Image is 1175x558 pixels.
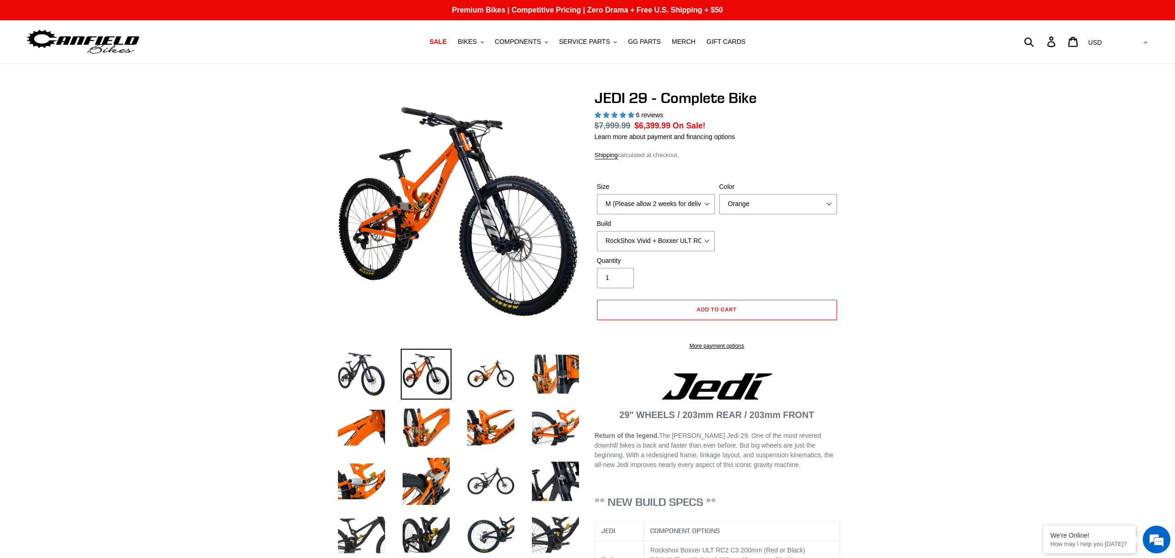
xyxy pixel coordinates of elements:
img: Load image into Gallery viewer, JEDI 29 - Complete Bike [465,402,516,453]
img: Load image into Gallery viewer, JEDI 29 - Complete Bike [530,456,581,507]
strong: 29" WHEELS / 203mm REAR / 203mm FRONT [620,410,814,420]
strong: Return of the legend. [595,432,659,439]
img: Load image into Gallery viewer, JEDI 29 - Complete Bike [530,349,581,400]
span: SERVICE PARTS [559,38,610,46]
img: Load image into Gallery viewer, JEDI 29 - Complete Bike [336,349,387,400]
img: JEDI 29 - Complete Bike [338,91,579,332]
span: Rockshox Boxxer ULT RC2 C3 200mm (Red or Black) [650,546,805,554]
a: SALE [425,36,451,48]
div: calculated at checkout. [595,151,839,160]
button: SERVICE PARTS [554,36,621,48]
a: GIFT CARDS [702,36,750,48]
span: BIKES [458,38,476,46]
span: $6,399.99 [634,121,670,130]
th: COMPONENT OPTIONS [644,522,839,541]
label: Quantity [597,256,715,266]
s: $7,999.99 [595,121,631,130]
h3: ** NEW BUILD SPECS ** [595,495,839,509]
th: JEDI [595,522,644,541]
label: Color [719,182,837,192]
span: 6 reviews [636,111,663,119]
span: GG PARTS [628,38,661,46]
img: Load image into Gallery viewer, JEDI 29 - Complete Bike [336,456,387,507]
p: How may I help you today? [1050,540,1129,547]
span: MERCH [672,38,695,46]
img: Load image into Gallery viewer, JEDI 29 - Complete Bike [465,349,516,400]
a: Shipping [595,152,618,159]
span: On Sale! [673,120,705,132]
img: Load image into Gallery viewer, JEDI 29 - Complete Bike [336,402,387,453]
div: We're Online! [1050,532,1129,539]
span: SALE [429,38,446,46]
img: Jedi Logo [662,373,772,400]
span: GIFT CARDS [706,38,746,46]
img: Load image into Gallery viewer, JEDI 29 - Complete Bike [401,402,452,453]
img: Canfield Bikes [25,27,141,56]
h1: JEDI 29 - Complete Bike [595,89,839,107]
img: Load image into Gallery viewer, JEDI 29 - Complete Bike [401,349,452,400]
button: Add to cart [597,300,837,320]
span: Add to cart [697,306,737,313]
img: Load image into Gallery viewer, JEDI 29 - Complete Bike [465,456,516,507]
label: Size [597,182,715,192]
button: BIKES [453,36,488,48]
span: 5.00 stars [595,111,636,119]
a: Learn more about payment and financing options [595,133,735,140]
button: COMPONENTS [490,36,553,48]
input: Search [1029,31,1053,52]
a: More payment options [597,342,837,350]
a: MERCH [667,36,700,48]
a: GG PARTS [623,36,665,48]
img: Load image into Gallery viewer, JEDI 29 - Complete Bike [401,456,452,507]
p: The [PERSON_NAME] Jedi 29. One of the most revered downhill bikes is back and faster than ever be... [595,431,839,470]
span: COMPONENTS [495,38,541,46]
label: Build [597,219,715,229]
img: Load image into Gallery viewer, JEDI 29 - Complete Bike [530,402,581,453]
